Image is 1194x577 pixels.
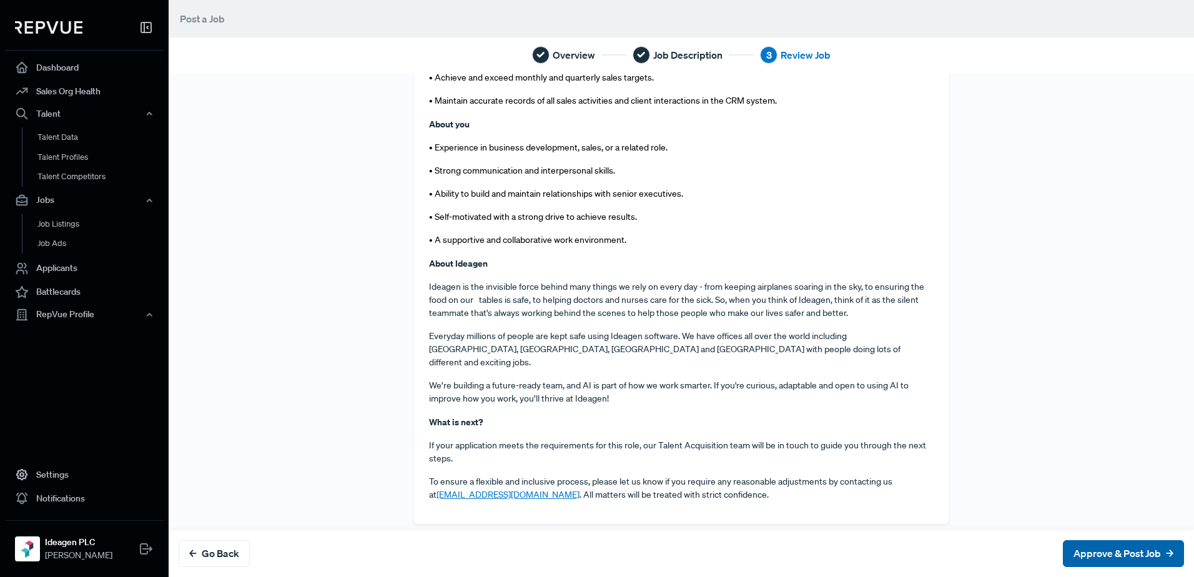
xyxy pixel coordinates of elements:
[5,280,164,304] a: Battlecards
[429,257,488,269] strong: About Ideagen
[5,463,164,486] a: Settings
[22,214,180,234] a: Job Listings
[180,12,225,25] span: Post a Job
[22,127,180,147] a: Talent Data
[429,211,637,222] span: • Self-motivated with a strong drive to achieve results.
[17,539,37,559] img: Ideagen PLC
[781,47,831,62] span: Review Job
[5,257,164,280] a: Applicants
[429,165,615,176] span: • Strong communication and interpersonal skills.
[5,190,164,211] button: Jobs
[45,549,112,562] span: [PERSON_NAME]
[429,118,470,130] strong: About you
[22,167,180,187] a: Talent Competitors
[429,72,654,83] span: • Achieve and exceed monthly and quarterly sales targets.
[45,536,112,549] strong: Ideagen PLC
[437,489,580,500] a: [EMAIL_ADDRESS][DOMAIN_NAME]
[429,416,483,428] strong: What is next?
[5,103,164,124] button: Talent
[1063,540,1184,567] button: Approve & Post Job
[429,439,934,465] p: If your application meets the requirements for this role, our Talent Acquisition team will be in ...
[429,330,934,369] p: Everyday millions of people are kept safe using Ideagen software. We have offices all over the wo...
[429,95,777,106] span: • Maintain accurate records of all sales activities and client interactions in the CRM system.
[22,147,180,167] a: Talent Profiles
[429,379,934,405] p: We’re building a future-ready team, and AI is part of how we work smarter. If you're curious, ada...
[653,47,723,62] span: Job Description
[179,540,250,567] button: Go Back
[5,520,164,567] a: Ideagen PLCIdeagen PLC[PERSON_NAME]
[5,56,164,79] a: Dashboard
[429,475,934,501] p: To ensure a flexible and inclusive process, please let us know if you require any reasonable adju...
[5,79,164,103] a: Sales Org Health
[429,188,683,199] span: • Ability to build and maintain relationships with senior executives.
[22,234,180,254] a: Job Ads
[429,280,934,320] p: Ideagen is the invisible force behind many things we rely on every day - from keeping airplanes s...
[5,486,164,510] a: Notifications
[5,304,164,325] button: RepVue Profile
[15,21,82,34] img: RepVue
[429,142,668,153] span: • Experience in business development, sales, or a related role.
[760,46,777,64] div: 3
[429,234,626,245] span: • A supportive and collaborative work environment.
[553,47,595,62] span: Overview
